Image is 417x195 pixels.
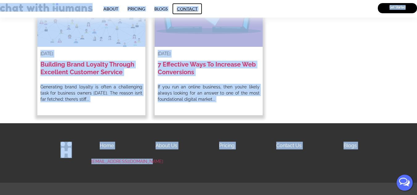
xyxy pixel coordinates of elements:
div: [DATE] [155,47,263,58]
a: About [99,3,123,14]
a: Pricing [219,143,235,148]
img: Chat with humans [60,142,72,158]
a: Blogs [344,143,357,148]
a: 7 Effective Ways To Increase Web Conversions [158,61,256,76]
p: If you run an online business, then you’re likely always looking for an answer to one of the most... [158,84,260,102]
a: [EMAIL_ADDRESS][DOMAIN_NAME] [91,159,163,164]
a: Blogs [150,3,172,14]
a: Pricing [123,3,150,14]
p: Generating brand loyalty is often a challenging task for business owners [DATE]. The reason isn’t... [40,84,142,102]
a: Contact Us [276,143,302,148]
button: Live Chat [392,170,417,195]
a: Home [100,143,114,148]
div: [DATE] [37,47,145,58]
a: Get Started [378,3,417,13]
a: Contact [172,3,202,14]
a: Building Brand Loyalty Through Excellent Customer Service [40,61,134,76]
a: About Us [156,143,177,148]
